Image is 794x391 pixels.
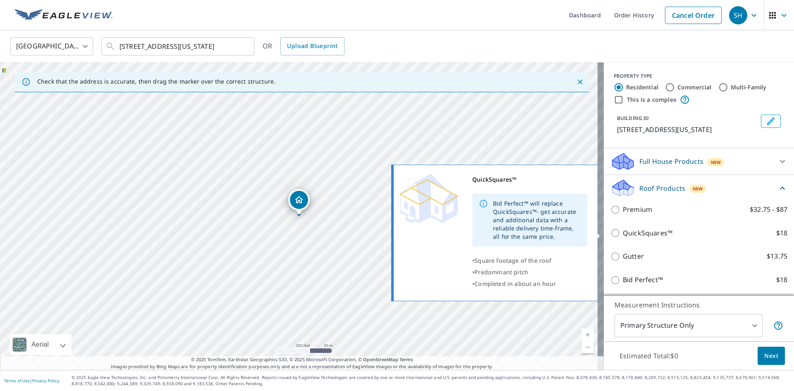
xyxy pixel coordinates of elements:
[263,37,344,55] div: OR
[627,96,677,104] label: This is a complex
[191,356,413,363] span: © 2025 TomTom, Earthstar Geographics SIO, © 2025 Microsoft Corporation, ©
[610,178,787,198] div: Roof ProductsNew
[280,37,344,55] a: Upload Blueprint
[474,257,551,264] span: Square footage of the roof
[581,329,594,341] a: Current Level 17, Zoom In
[10,35,93,58] div: [GEOGRAPHIC_DATA]
[472,174,587,185] div: QuickSquares™
[15,9,112,22] img: EV Logo
[758,347,785,365] button: Next
[613,347,685,365] p: Estimated Total: $0
[731,83,767,91] label: Multi-Family
[617,115,649,122] p: BUILDING ID
[773,321,783,331] span: Your report will include only the primary structure on the property. For example, a detached gara...
[615,314,763,337] div: Primary Structure Only
[472,266,587,278] div: •
[623,251,644,261] p: Gutter
[639,183,685,193] p: Roof Products
[288,189,310,215] div: Dropped pin, building 1, Residential property, 3227 15th Pl SE Washington, DC 20020
[776,228,787,238] p: $18
[72,374,790,387] p: © 2025 Eagle View Technologies, Inc. and Pictometry International Corp. All Rights Reserved. Repo...
[287,41,337,51] span: Upload Blueprint
[575,77,586,87] button: Close
[729,6,747,24] div: SH
[474,280,556,288] span: Completed in about an hour
[677,83,712,91] label: Commercial
[665,7,722,24] a: Cancel Order
[493,196,581,244] div: Bid Perfect™ will replace QuickSquares™- get accurate and additional data with a reliable deliver...
[615,300,783,310] p: Measurement Instructions
[614,72,784,80] div: PROPERTY TYPE
[623,204,652,215] p: Premium
[399,356,413,362] a: Terms
[472,278,587,290] div: •
[764,351,778,361] span: Next
[623,275,663,285] p: Bid Perfect™
[4,378,30,384] a: Terms of Use
[693,185,703,192] span: New
[776,275,787,285] p: $18
[750,204,787,215] p: $32.75 - $87
[363,356,398,362] a: OpenStreetMap
[610,151,787,171] div: Full House ProductsNew
[32,378,59,384] a: Privacy Policy
[10,334,72,355] div: Aerial
[626,83,658,91] label: Residential
[617,125,758,134] p: [STREET_ADDRESS][US_STATE]
[761,115,781,128] button: Edit building 1
[711,159,721,166] span: New
[623,228,672,238] p: QuickSquares™
[400,174,458,223] img: Premium
[639,156,703,166] p: Full House Products
[474,268,528,276] span: Predominant pitch
[37,78,275,85] p: Check that the address is accurate, then drag the marker over the correct structure.
[472,255,587,266] div: •
[581,341,594,353] a: Current Level 17, Zoom Out
[767,251,787,261] p: $13.75
[29,334,51,355] div: Aerial
[4,378,59,383] p: |
[120,35,237,58] input: Search by address or latitude-longitude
